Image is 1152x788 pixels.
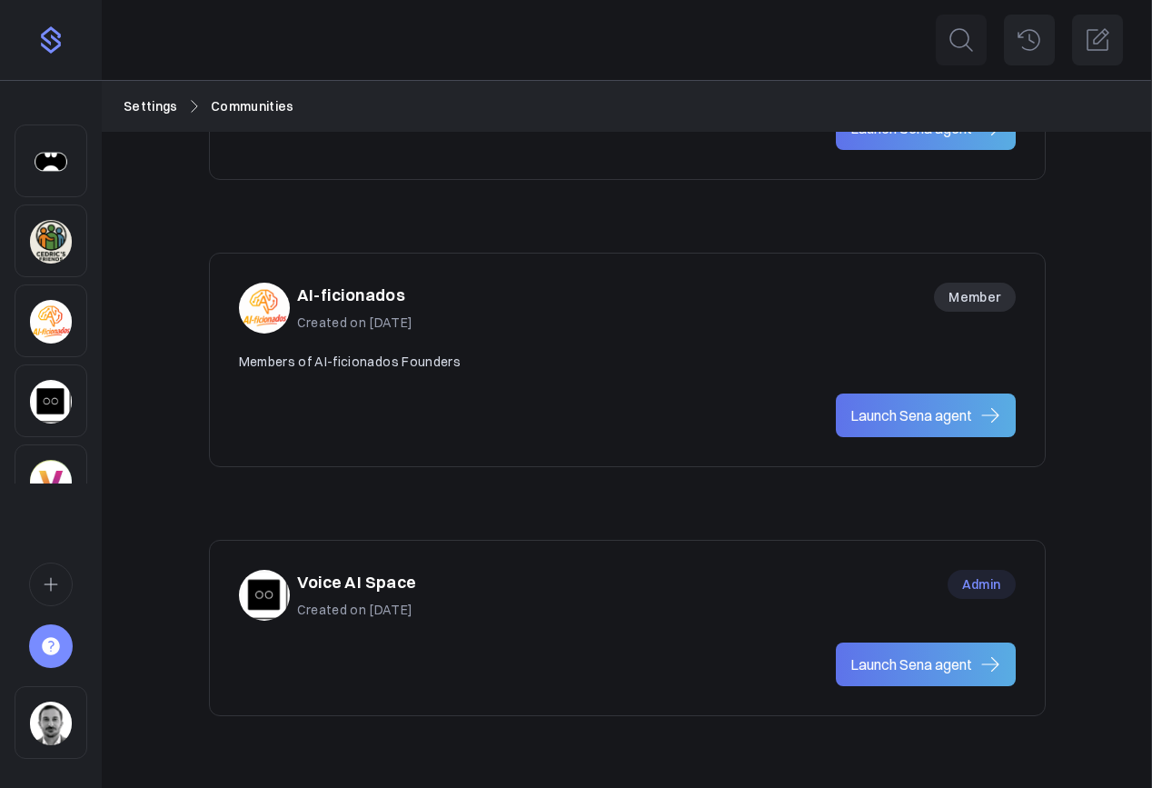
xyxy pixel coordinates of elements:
[297,313,413,333] p: Created on [DATE]
[239,352,1016,372] p: Members of AI-ficionados Founders
[836,394,1016,437] button: Launch Sena agent
[30,140,72,184] img: h43bkvsr5et7tm34izh0kwce423c
[30,702,72,745] img: 28af0a1e3d4f40531edab4c731fc1aa6b0a27966.jpg
[239,570,290,621] img: voiceaispace.com
[948,570,1016,599] p: Admin
[124,96,1130,116] nav: Breadcrumb
[30,300,72,344] img: 2jp1kfh9ib76c04m8niqu4f45e0u
[30,220,72,264] img: 3pj2efuqyeig3cua8agrd6atck9r
[124,96,178,116] a: Settings
[36,25,65,55] img: purple-logo-f4f985042447f6d3a21d9d2f6d8e0030207d587b440d52f708815e5968048218.png
[850,404,972,426] span: Launch Sena agent
[239,283,290,334] img: 2jp1kfh9ib76c04m8niqu4f45e0u
[30,460,72,504] img: vivatechnology.com
[297,600,417,620] p: Created on [DATE]
[934,283,1015,312] p: Member
[211,96,294,116] a: Communities
[297,570,417,596] h3: Voice AI Space
[297,283,406,309] h3: AI-ficionados
[239,570,1016,621] a: Voice AI Space Created on [DATE] Admin
[850,653,972,675] span: Launch Sena agent
[239,283,1016,372] a: AI-ficionados Created on [DATE] Member Members of AI-ficionados Founders
[30,380,72,424] img: voiceaispace.com
[836,643,1016,686] button: Launch Sena agent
